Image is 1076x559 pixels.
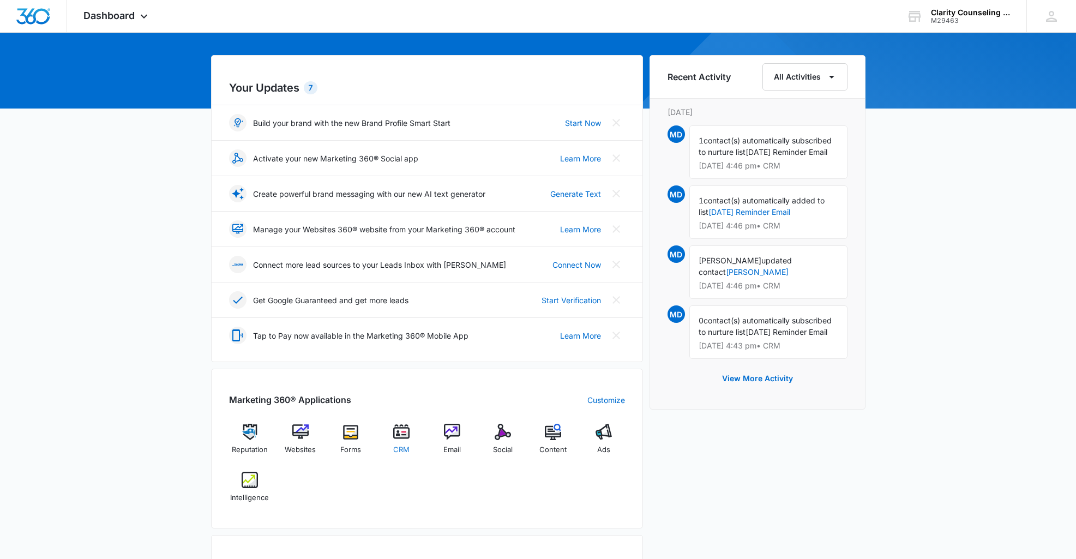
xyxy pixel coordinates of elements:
a: Start Now [565,117,601,129]
span: Websites [285,444,316,455]
button: View More Activity [711,365,804,392]
span: Forms [340,444,361,455]
span: MD [668,245,685,263]
div: 7 [304,81,317,94]
a: Forms [330,424,372,463]
span: Email [443,444,461,455]
a: Customize [587,394,625,406]
span: Ads [597,444,610,455]
a: [PERSON_NAME] [726,267,789,277]
a: Websites [279,424,321,463]
p: [DATE] 4:46 pm • CRM [699,222,838,230]
span: Content [539,444,567,455]
button: Close [608,149,625,167]
span: contact(s) automatically subscribed to nurture list [699,316,832,336]
span: contact(s) automatically subscribed to nurture list [699,136,832,157]
p: Tap to Pay now available in the Marketing 360® Mobile App [253,330,468,341]
p: Manage your Websites 360® website from your Marketing 360® account [253,224,515,235]
h2: Marketing 360® Applications [229,393,351,406]
a: Learn More [560,224,601,235]
a: Intelligence [229,472,271,511]
div: account id [931,17,1011,25]
a: Learn More [560,153,601,164]
span: Social [493,444,513,455]
span: CRM [393,444,410,455]
p: [DATE] 4:43 pm • CRM [699,342,838,350]
h6: Recent Activity [668,70,731,83]
a: CRM [381,424,423,463]
span: MD [668,305,685,323]
button: Close [608,220,625,238]
button: Close [608,291,625,309]
span: 0 [699,316,704,325]
p: [DATE] [668,106,847,118]
button: Close [608,185,625,202]
p: Create powerful brand messaging with our new AI text generator [253,188,485,200]
a: Social [482,424,524,463]
h2: Your Updates [229,80,625,96]
span: Dashboard [83,10,135,21]
p: Connect more lead sources to your Leads Inbox with [PERSON_NAME] [253,259,506,271]
button: All Activities [762,63,847,91]
span: [PERSON_NAME] [699,256,761,265]
a: Email [431,424,473,463]
span: contact(s) automatically added to list [699,196,825,217]
span: MD [668,185,685,203]
button: Close [608,327,625,344]
button: Close [608,256,625,273]
a: Generate Text [550,188,601,200]
p: Build your brand with the new Brand Profile Smart Start [253,117,450,129]
span: Reputation [232,444,268,455]
a: Learn More [560,330,601,341]
a: Start Verification [542,294,601,306]
p: [DATE] 4:46 pm • CRM [699,282,838,290]
a: Reputation [229,424,271,463]
p: Get Google Guaranteed and get more leads [253,294,408,306]
a: Content [532,424,574,463]
div: account name [931,8,1011,17]
span: [DATE] Reminder Email [746,147,827,157]
button: Close [608,114,625,131]
p: Activate your new Marketing 360® Social app [253,153,418,164]
a: [DATE] Reminder Email [708,207,790,217]
span: 1 [699,136,704,145]
p: [DATE] 4:46 pm • CRM [699,162,838,170]
span: 1 [699,196,704,205]
span: MD [668,125,685,143]
a: Ads [583,424,625,463]
span: [DATE] Reminder Email [746,327,827,336]
a: Connect Now [552,259,601,271]
span: Intelligence [230,492,269,503]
